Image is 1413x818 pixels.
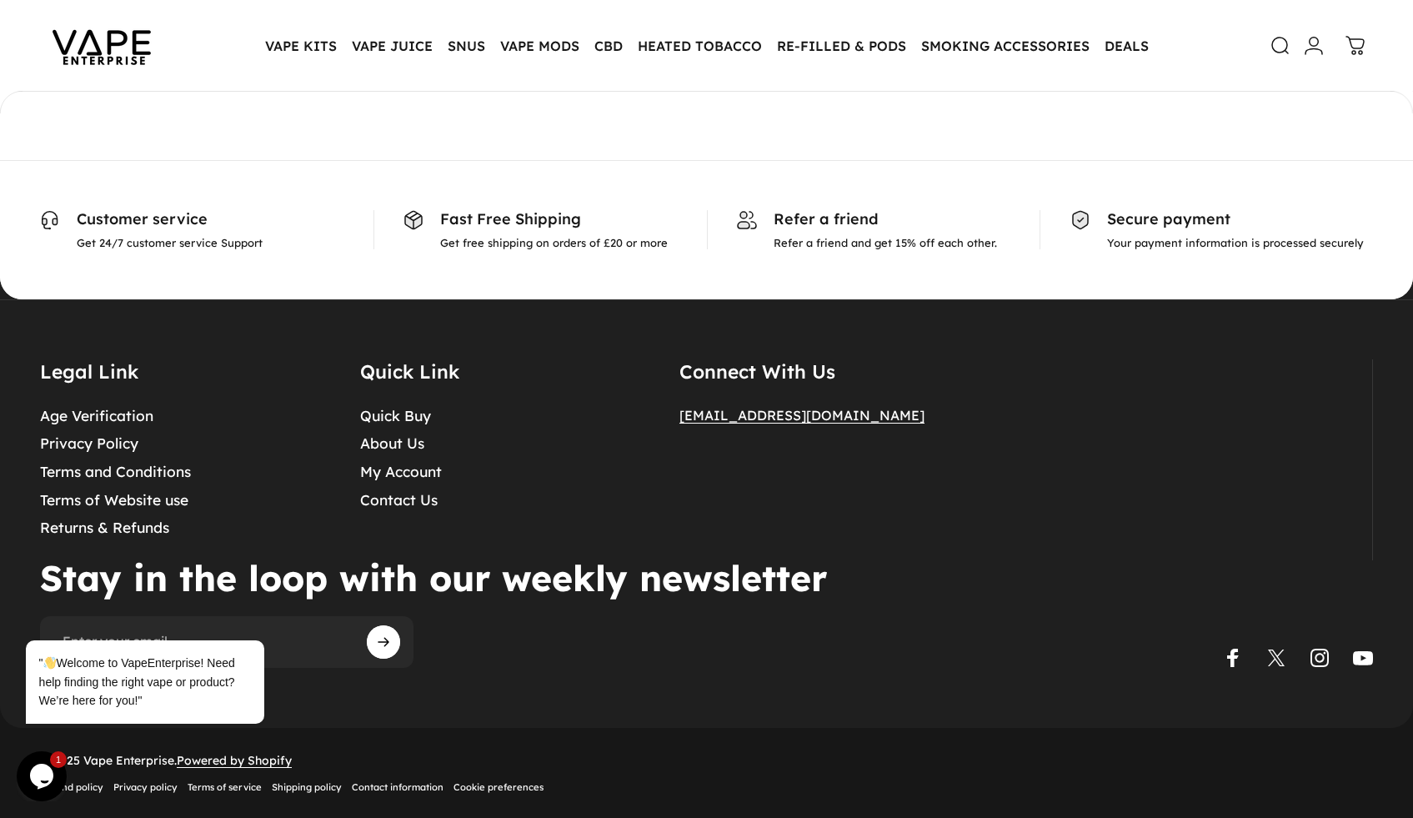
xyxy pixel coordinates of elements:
summary: SNUS [440,28,493,63]
a: [EMAIL_ADDRESS][DOMAIN_NAME] [679,407,924,424]
a: Privacy policy [113,781,178,793]
p: Refer a friend [774,210,997,229]
a: Privacy Policy [40,434,138,453]
a: About Us [360,434,424,453]
p: Customer service [77,210,263,229]
a: Shipping policy [272,781,342,793]
iframe: chat widget [17,489,317,743]
a: Quick Buy [360,407,431,425]
a: Terms and Conditions [40,463,191,481]
a: Age Verification [40,407,153,425]
div: © 2025 Vape Enterprise. [40,753,544,793]
p: Refer a friend and get 15% off each other. [774,236,997,249]
a: Contact information [352,781,443,793]
p: Fast Free Shipping [440,210,668,229]
summary: VAPE KITS [258,28,344,63]
summary: SMOKING ACCESSORIES [914,28,1097,63]
a: 0 items [1337,28,1374,64]
p: Your payment information is processed securely [1107,236,1364,249]
p: Stay in the loop with our weekly newsletter [40,560,839,596]
summary: CBD [587,28,630,63]
summary: HEATED TOBACCO [630,28,769,63]
a: Refund policy [40,781,103,793]
a: Contact Us [360,491,438,509]
a: My Account [360,463,442,481]
a: DEALS [1097,28,1156,63]
summary: VAPE JUICE [344,28,440,63]
a: Cookie preferences [453,781,544,793]
p: Get free shipping on orders of £20 or more [440,236,668,249]
p: Get 24/7 customer service Support [77,236,263,249]
a: Terms of service [188,781,262,793]
p: Secure payment [1107,210,1364,229]
summary: RE-FILLED & PODS [769,28,914,63]
summary: VAPE MODS [493,28,587,63]
img: Vape Enterprise [27,7,177,85]
iframe: chat widget [17,751,70,801]
nav: Primary [258,28,1156,63]
a: Powered by Shopify [177,753,292,768]
button: Subscribe [367,625,400,659]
